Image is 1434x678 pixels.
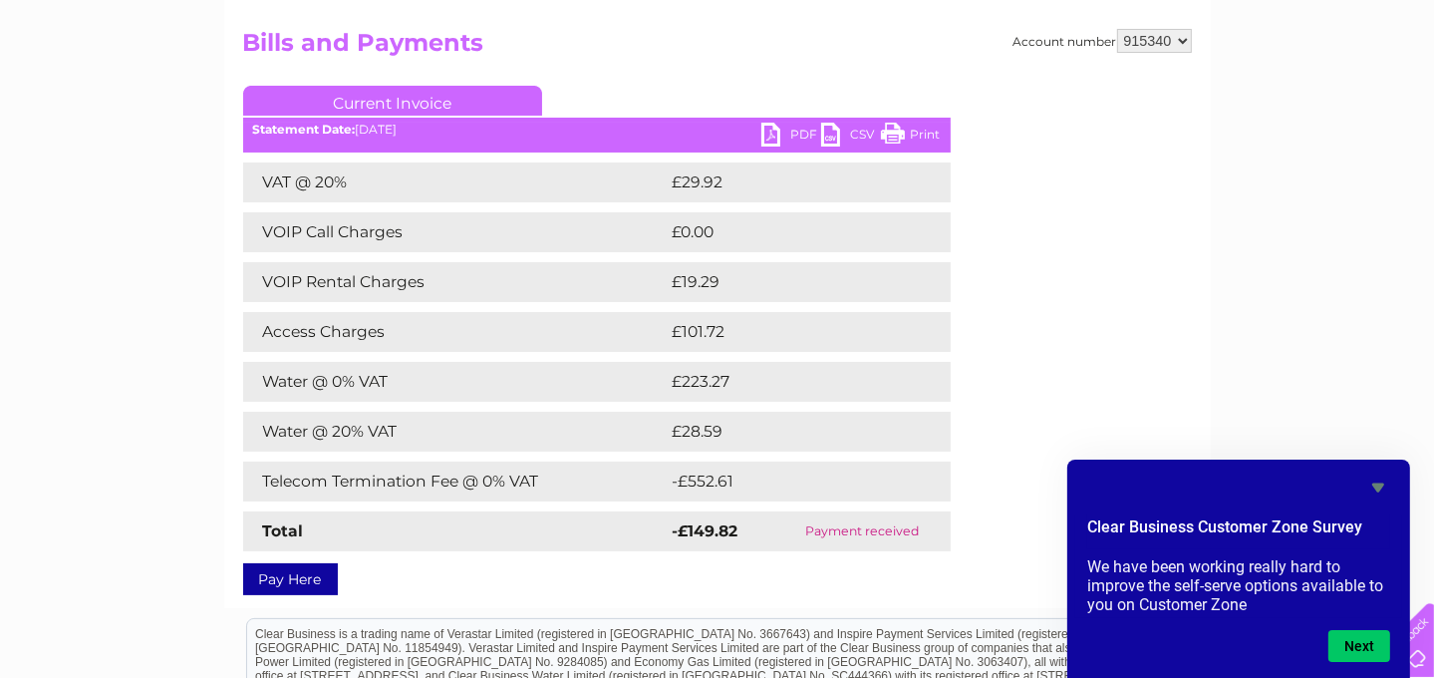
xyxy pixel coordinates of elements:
td: VOIP Rental Charges [243,262,668,302]
a: Telecoms [1189,85,1249,100]
td: £0.00 [668,212,905,252]
td: Water @ 0% VAT [243,362,668,402]
button: Next question [1328,630,1390,662]
a: Blog [1261,85,1290,100]
a: PDF [761,123,821,152]
p: We have been working really hard to improve the self-serve options available to you on Customer Zone [1087,557,1390,614]
div: [DATE] [243,123,951,137]
td: VOIP Call Charges [243,212,668,252]
td: £29.92 [668,163,911,202]
button: Hide survey [1366,476,1390,500]
div: Account number [1013,29,1192,53]
td: Water @ 20% VAT [243,412,668,452]
a: Print [881,123,941,152]
td: Payment received [774,511,950,551]
td: -£552.61 [668,462,916,502]
td: Telecom Termination Fee @ 0% VAT [243,462,668,502]
td: £28.59 [668,412,911,452]
a: Water [1083,85,1121,100]
div: Clear Business Customer Zone Survey [1087,476,1390,662]
a: 0333 014 3131 [1058,10,1196,35]
td: £101.72 [668,312,912,352]
a: Pay Here [243,563,338,595]
a: Log out [1368,85,1415,100]
td: £19.29 [668,262,909,302]
h2: Clear Business Customer Zone Survey [1087,515,1390,549]
a: Contact [1301,85,1350,100]
td: Access Charges [243,312,668,352]
b: Statement Date: [253,122,356,137]
div: Clear Business is a trading name of Verastar Limited (registered in [GEOGRAPHIC_DATA] No. 3667643... [247,11,1189,97]
img: logo.png [50,52,151,113]
strong: Total [263,521,304,540]
a: CSV [821,123,881,152]
strong: -£149.82 [673,521,738,540]
td: £223.27 [668,362,915,402]
td: VAT @ 20% [243,163,668,202]
a: Current Invoice [243,86,542,116]
a: Energy [1133,85,1177,100]
h2: Bills and Payments [243,29,1192,67]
